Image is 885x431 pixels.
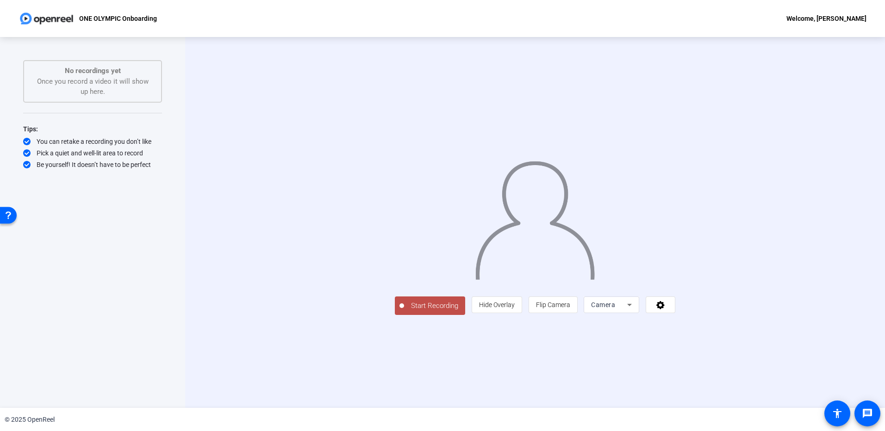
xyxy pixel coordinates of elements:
[472,296,522,313] button: Hide Overlay
[474,154,596,280] img: overlay
[23,123,162,135] div: Tips:
[33,66,152,76] p: No recordings yet
[479,301,515,308] span: Hide Overlay
[529,296,578,313] button: Flip Camera
[23,160,162,169] div: Be yourself! It doesn’t have to be perfect
[395,296,465,315] button: Start Recording
[591,301,615,308] span: Camera
[536,301,570,308] span: Flip Camera
[19,9,75,28] img: OpenReel logo
[33,66,152,97] div: Once you record a video it will show up here.
[5,415,55,425] div: © 2025 OpenReel
[404,301,465,311] span: Start Recording
[832,408,843,419] mat-icon: accessibility
[23,148,162,158] div: Pick a quiet and well-lit area to record
[862,408,873,419] mat-icon: message
[79,13,157,24] p: ONE OLYMPIC Onboarding
[23,137,162,146] div: You can retake a recording you don’t like
[786,13,866,24] div: Welcome, [PERSON_NAME]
